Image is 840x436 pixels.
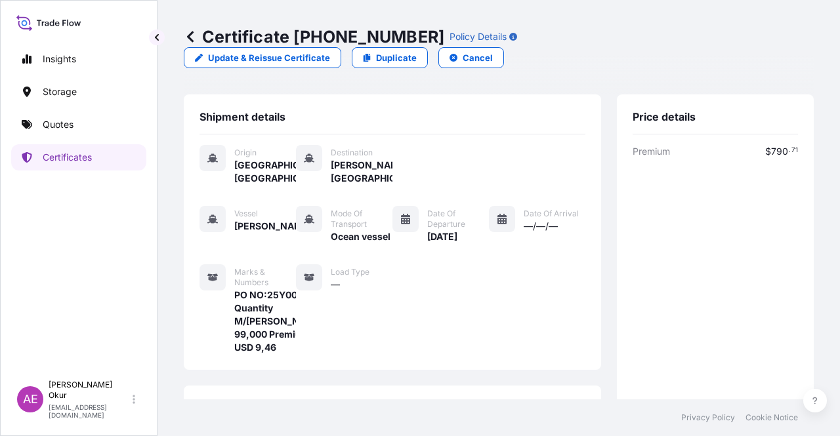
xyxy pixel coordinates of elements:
p: [PERSON_NAME] Okur [49,380,130,401]
span: [DATE] [427,230,457,243]
span: Ocean vessel [331,230,390,243]
span: Marks & Numbers [234,267,296,288]
a: Quotes [11,111,146,138]
span: Destination [331,148,373,158]
p: Duplicate [376,51,417,64]
p: Certificates [43,151,92,164]
span: Price details [633,110,696,123]
a: Update & Reissue Certificate [184,47,341,68]
a: Storage [11,79,146,105]
span: PO NO:25Y0092200 Quantity M/[PERSON_NAME]: 99,000 Premium: USD 9,46 [234,288,296,354]
p: Quotes [43,118,73,131]
p: Cancel [463,51,493,64]
span: AE [23,393,38,406]
span: Date of Arrival [524,208,579,219]
span: . [789,148,791,153]
span: 71 [791,148,798,153]
p: [EMAIL_ADDRESS][DOMAIN_NAME] [49,403,130,419]
span: Date of Departure [427,208,489,229]
a: Certificates [11,144,146,170]
span: [PERSON_NAME], [GEOGRAPHIC_DATA] [331,159,392,185]
a: Duplicate [352,47,428,68]
span: — [331,278,340,291]
a: Insights [11,46,146,72]
p: Update & Reissue Certificate [208,51,330,64]
p: Insights [43,52,76,66]
span: Load Type [331,267,369,277]
span: —/—/— [524,220,558,233]
span: 790 [771,147,788,156]
span: Vessel [234,208,258,219]
span: Premium [633,145,670,158]
span: Shipment details [199,110,285,123]
p: Certificate [PHONE_NUMBER] [184,26,444,47]
span: $ [765,147,771,156]
span: Origin [234,148,257,158]
button: Cancel [438,47,504,68]
a: Cookie Notice [745,412,798,423]
p: Storage [43,85,77,98]
p: Policy Details [450,30,507,43]
span: [GEOGRAPHIC_DATA], [GEOGRAPHIC_DATA] [234,159,296,185]
a: Privacy Policy [681,412,735,423]
span: [PERSON_NAME] [234,220,296,233]
span: Mode of Transport [331,208,392,229]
